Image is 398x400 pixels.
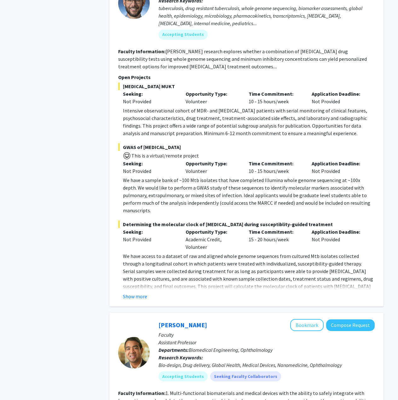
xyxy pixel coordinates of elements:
[159,321,207,329] a: [PERSON_NAME]
[159,331,375,339] p: Faculty
[186,160,239,167] p: Opportunity Type:
[181,90,244,105] div: Volunteer
[210,371,281,381] mat-chip: Seeking Faculty Collaborators
[181,228,244,251] div: Academic Credit, Volunteer
[186,90,239,98] p: Opportunity Type:
[123,107,375,137] p: Intensive observational cohort of MDR- and [MEDICAL_DATA] patients with serial monitoring of clin...
[5,372,27,395] iframe: Chat
[159,361,375,369] div: Bio-design, Drug delivery, Global Health, Medical Devices, Nanomedicine, Ophthalmology
[159,4,375,27] div: tuberculosis, drug resistant tuberculosis, whole genome sequencing, biomarker assessments, global...
[123,90,176,98] p: Seeking:
[159,30,208,40] mat-chip: Accepting Students
[118,48,165,54] b: Faculty Information:
[249,90,302,98] p: Time Commitment:
[123,176,375,214] p: We have a sample bank of ~100 Mtb isolates that have completed Illumina whole genome sequencing a...
[118,220,375,228] span: Determining the molecular clock of [MEDICAL_DATA] during susceptiblity-guided treatment
[159,354,203,361] b: Research Keywords:
[131,152,199,159] span: This is a virtual/remote project
[244,90,307,105] div: 10 - 15 hours/week
[307,160,370,175] div: Not Provided
[118,73,375,81] p: Open Projects
[123,293,147,300] button: Show more
[123,236,176,243] div: Not Provided
[118,48,367,70] fg-read-more: [PERSON_NAME] research explores whether a combination of [MEDICAL_DATA] drug susceptibility tests...
[123,98,176,105] div: Not Provided
[312,90,365,98] p: Application Deadline:
[123,160,176,167] p: Seeking:
[189,347,273,353] span: Biomedical Engineering, Ophthalmology
[118,390,165,396] b: Faculty Information:
[307,90,370,105] div: Not Provided
[249,228,302,236] p: Time Commitment:
[123,167,176,175] div: Not Provided
[118,83,375,90] span: [MEDICAL_DATA] MUKT
[181,160,244,175] div: Volunteer
[123,252,375,320] p: We have access to a dataset of raw and aligned whole genome sequences from cultured Mtb isolates ...
[159,371,208,381] mat-chip: Accepting Students
[307,228,370,251] div: Not Provided
[326,319,375,331] button: Compose Request to Kunal Parikh
[159,347,189,353] b: Departments:
[244,160,307,175] div: 10 - 15 hours/week
[118,143,375,151] span: GWAS of [MEDICAL_DATA]
[244,228,307,251] div: 15 - 20 hours/week
[249,160,302,167] p: Time Commitment:
[159,339,375,346] p: Assistant Professor
[123,228,176,236] p: Seeking:
[290,319,324,331] button: Add Kunal Parikh to Bookmarks
[312,160,365,167] p: Application Deadline:
[186,228,239,236] p: Opportunity Type:
[312,228,365,236] p: Application Deadline:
